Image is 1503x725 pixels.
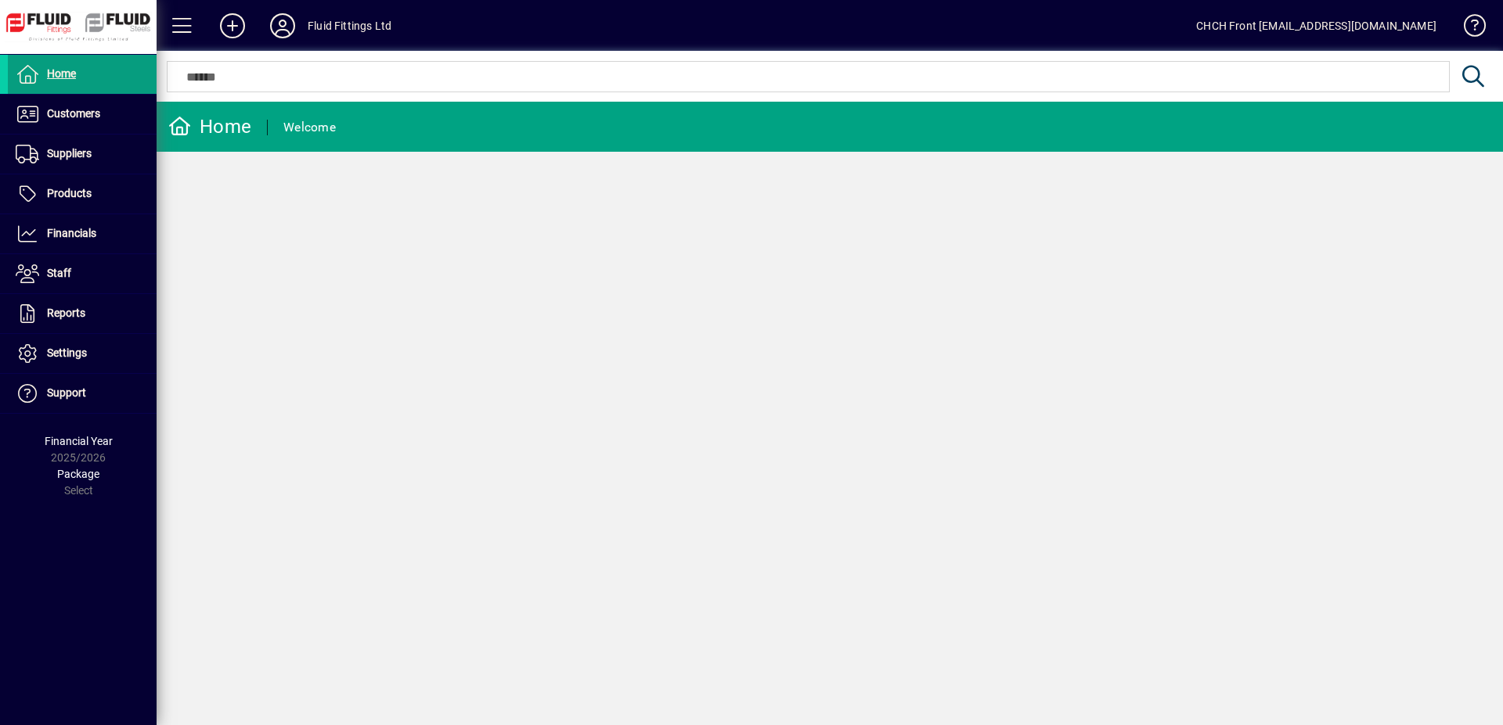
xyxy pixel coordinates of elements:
a: Knowledge Base [1452,3,1483,54]
span: Financials [47,227,96,239]
span: Customers [47,107,100,120]
span: Suppliers [47,147,92,160]
div: Fluid Fittings Ltd [308,13,391,38]
span: Package [57,468,99,480]
a: Financials [8,214,157,253]
span: Support [47,386,86,399]
span: Settings [47,346,87,359]
button: Profile [258,12,308,40]
div: Welcome [283,115,336,140]
a: Settings [8,334,157,373]
span: Staff [47,267,71,279]
a: Products [8,174,157,214]
span: Products [47,187,92,199]
a: Customers [8,95,157,134]
a: Reports [8,294,157,333]
a: Staff [8,254,157,293]
div: CHCH Front [EMAIL_ADDRESS][DOMAIN_NAME] [1196,13,1436,38]
span: Financial Year [45,435,113,447]
span: Reports [47,307,85,319]
a: Suppliers [8,135,157,174]
button: Add [207,12,258,40]
a: Support [8,374,157,413]
div: Home [168,114,251,139]
span: Home [47,67,76,80]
